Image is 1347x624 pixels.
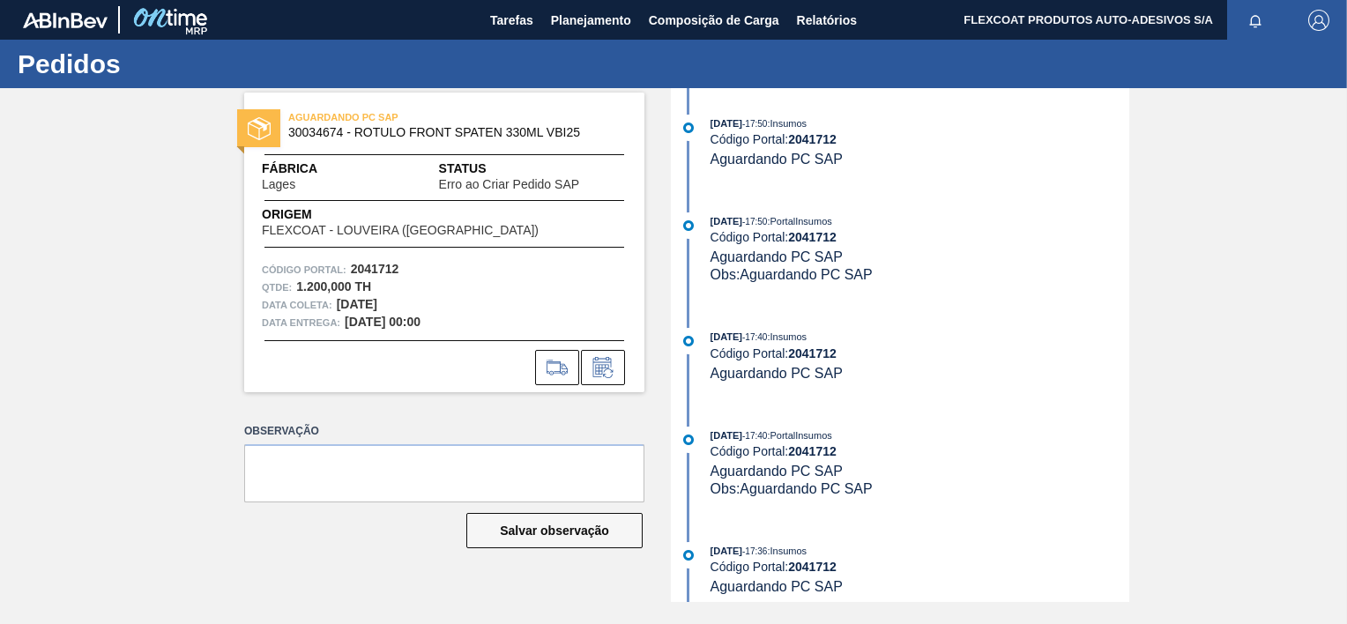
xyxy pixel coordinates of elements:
span: Aguardando PC SAP [711,366,843,381]
span: Erro ao Criar Pedido SAP [439,178,580,191]
div: Código Portal: [711,132,1129,146]
span: Lages [262,178,295,191]
span: - 17:36 [742,546,767,556]
strong: 2041712 [788,132,837,146]
span: [DATE] [711,430,742,441]
span: Obs: Aguardando PC SAP [711,267,873,282]
div: Informar alteração no pedido [581,350,625,385]
div: Código Portal: [711,230,1129,244]
span: Data coleta: [262,296,332,314]
span: - 17:40 [742,332,767,342]
div: Ir para Composição de Carga [535,350,579,385]
span: AGUARDANDO PC SAP [288,108,535,126]
span: Planejamento [551,10,631,31]
img: status [248,117,271,140]
span: - 17:40 [742,431,767,441]
span: [DATE] [711,118,742,129]
strong: 2041712 [788,560,837,574]
span: Código Portal: [262,261,346,279]
span: 30034674 - ROTULO FRONT SPATEN 330ML VBI25 [288,126,608,139]
strong: 2041712 [788,346,837,360]
button: Salvar observação [466,513,643,548]
div: Código Portal: [711,444,1129,458]
strong: [DATE] 00:00 [345,315,420,329]
span: [DATE] [711,331,742,342]
span: Tarefas [490,10,533,31]
img: TNhmsLtSVTkK8tSr43FrP2fwEKptu5GPRR3wAAAABJRU5ErkJggg== [23,12,108,28]
div: Código Portal: [711,346,1129,360]
span: [DATE] [711,546,742,556]
img: atual [683,435,694,445]
span: : PortalInsumos [767,430,831,441]
div: Código Portal: [711,560,1129,574]
span: : PortalInsumos [767,216,831,227]
img: atual [683,220,694,231]
span: : Insumos [767,546,807,556]
span: : Insumos [767,118,807,129]
h1: Pedidos [18,54,331,74]
span: FLEXCOAT - LOUVEIRA ([GEOGRAPHIC_DATA]) [262,224,539,237]
span: Data entrega: [262,314,340,331]
strong: 2041712 [351,262,399,276]
button: Notificações [1227,8,1284,33]
span: : Insumos [767,331,807,342]
span: - 17:50 [742,217,767,227]
img: atual [683,550,694,561]
span: Origem [262,205,589,224]
span: Obs: Aguardando PC SAP [711,481,873,496]
strong: 2041712 [788,230,837,244]
strong: 1.200,000 TH [296,279,371,293]
img: atual [683,336,694,346]
img: atual [683,123,694,133]
strong: [DATE] [337,297,377,311]
span: [DATE] [711,216,742,227]
span: Status [439,160,627,178]
span: Aguardando PC SAP [711,249,843,264]
span: - 17:50 [742,119,767,129]
span: Qtde : [262,279,292,296]
span: Fábrica [262,160,351,178]
span: Composição de Carga [649,10,779,31]
strong: 2041712 [788,444,837,458]
span: Aguardando PC SAP [711,464,843,479]
span: Aguardando PC SAP [711,152,843,167]
span: Relatórios [797,10,857,31]
img: Logout [1308,10,1329,31]
span: Aguardando PC SAP [711,579,843,594]
label: Observação [244,419,644,444]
